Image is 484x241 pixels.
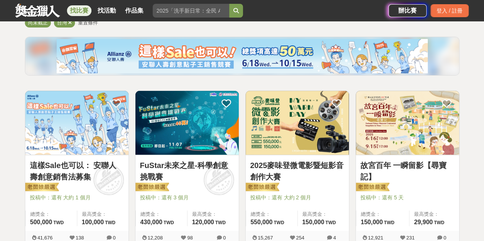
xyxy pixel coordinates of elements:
[53,220,64,225] span: TWD
[333,235,336,241] span: 4
[274,220,284,225] span: TWD
[360,194,455,202] span: 投稿中：還有 5 天
[356,91,459,155] img: Cover Image
[140,219,163,225] span: 430,000
[122,5,147,16] a: 作品集
[187,235,192,241] span: 98
[105,220,115,225] span: TWD
[251,210,293,218] span: 總獎金：
[430,4,469,17] div: 登入 / 註冊
[302,210,344,218] span: 最高獎金：
[134,182,169,193] img: 老闆娘嚴選
[135,91,239,155] img: Cover Image
[223,235,226,241] span: 0
[368,235,383,241] span: 12,921
[82,210,124,218] span: 最高獎金：
[302,219,324,225] span: 150,000
[325,220,336,225] span: TWD
[25,91,129,155] img: Cover Image
[414,210,455,218] span: 最高獎金：
[296,235,305,241] span: 254
[30,194,124,202] span: 投稿中：還有 大約 1 個月
[246,91,349,155] img: Cover Image
[153,4,229,18] input: 2025「洗手新日常：全民 ALL IN」洗手歌全台徵選
[28,20,48,26] span: 尚未截止
[30,219,52,225] span: 500,000
[361,219,383,225] span: 150,000
[354,182,389,193] img: 老闆娘嚴選
[163,220,174,225] span: TWD
[113,235,116,241] span: 0
[258,235,273,241] span: 15,267
[434,220,444,225] span: TWD
[360,160,455,183] a: 故宮百年 一瞬留影【尋寶記】
[414,219,433,225] span: 29,900
[192,210,234,218] span: 最高獎金：
[250,160,344,183] a: 2025麥味登微電影暨短影音創作大賽
[140,160,234,183] a: FuStar未來之星-科學創意挑戰賽
[388,4,427,17] a: 辦比賽
[443,235,446,241] span: 0
[251,219,273,225] span: 550,000
[244,182,279,193] img: 老闆娘嚴選
[24,182,59,193] img: 老闆娘嚴選
[250,194,344,202] span: 投稿中：還有 大約 2 個月
[78,20,98,26] span: 重置條件
[57,20,67,26] span: 台灣
[406,235,415,241] span: 231
[140,210,183,218] span: 總獎金：
[148,235,163,241] span: 12,208
[82,219,104,225] span: 100,000
[361,210,404,218] span: 總獎金：
[140,194,234,202] span: 投稿中：還有 3 個月
[384,220,394,225] span: TWD
[95,5,119,16] a: 找活動
[30,210,72,218] span: 總獎金：
[57,39,428,73] img: cf4fb443-4ad2-4338-9fa3-b46b0bf5d316.png
[76,235,84,241] span: 138
[37,235,53,241] span: 41,676
[192,219,214,225] span: 120,000
[30,160,124,183] a: 這樣Sale也可以： 安聯人壽創意銷售法募集
[67,5,91,16] a: 找比賽
[215,220,225,225] span: TWD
